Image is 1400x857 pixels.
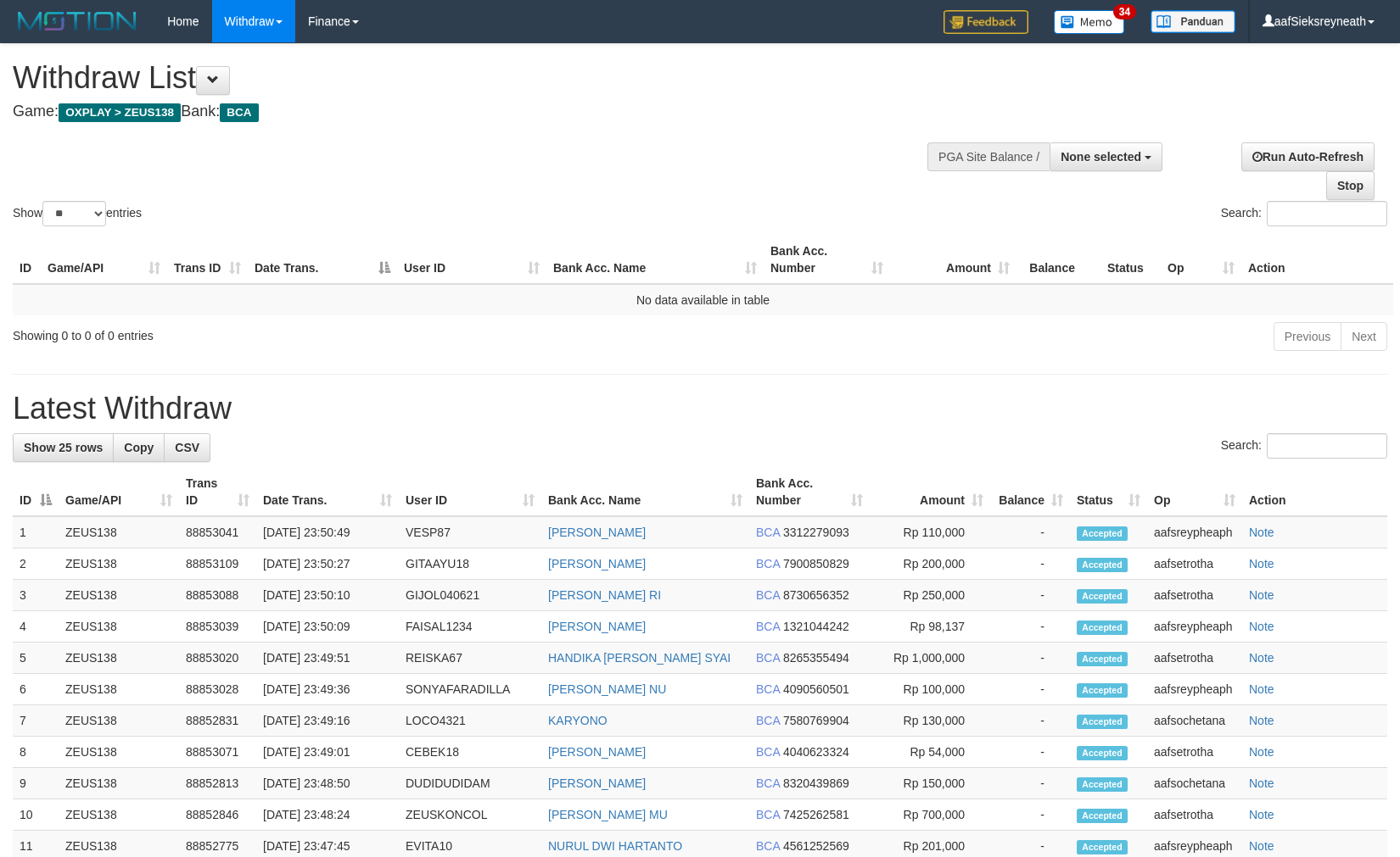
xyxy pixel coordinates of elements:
span: Accepted [1077,809,1128,823]
a: CSV [164,433,210,462]
span: Copy 1321044242 to clipboard [783,620,849,633]
h1: Latest Withdraw [13,392,1387,426]
td: - [990,643,1070,674]
td: GITAAYU18 [399,548,541,580]
span: BCA [756,839,780,853]
td: aafsetrotha [1147,580,1242,611]
th: Game/API: activate to sort column ascending [59,468,179,516]
a: [PERSON_NAME] [548,745,646,759]
td: Rp 54,000 [870,737,990,768]
td: 88853028 [179,674,256,705]
span: 34 [1113,4,1136,19]
img: Button%20Memo.svg [1054,10,1125,34]
td: aafsetrotha [1147,737,1242,768]
span: Copy [124,441,154,454]
label: Search: [1221,201,1387,226]
td: ZEUS138 [59,768,179,799]
a: Note [1249,620,1274,633]
td: aafsreypheaph [1147,516,1242,548]
td: Rp 130,000 [870,705,990,737]
td: CEBEK18 [399,737,541,768]
td: - [990,580,1070,611]
th: Game/API: activate to sort column ascending [41,236,167,284]
td: aafsochetana [1147,768,1242,799]
span: Show 25 rows [24,441,103,454]
a: NURUL DWI HARTANTO [548,839,682,853]
span: BCA [756,808,780,821]
a: Note [1249,682,1274,696]
img: MOTION_logo.png [13,8,142,34]
td: 4 [13,611,59,643]
th: Bank Acc. Number: activate to sort column ascending [764,236,890,284]
td: aafsetrotha [1147,799,1242,831]
td: ZEUS138 [59,548,179,580]
td: [DATE] 23:49:16 [256,705,399,737]
td: 5 [13,643,59,674]
td: 88853020 [179,643,256,674]
span: Copy 8730656352 to clipboard [783,588,849,602]
th: Trans ID: activate to sort column ascending [167,236,248,284]
th: Date Trans.: activate to sort column ascending [256,468,399,516]
button: None selected [1050,142,1162,171]
td: [DATE] 23:48:24 [256,799,399,831]
span: Accepted [1077,840,1128,854]
div: PGA Site Balance / [927,142,1050,171]
a: HANDIKA [PERSON_NAME] SYAI [548,651,731,665]
td: [DATE] 23:50:49 [256,516,399,548]
td: 3 [13,580,59,611]
input: Search: [1267,201,1387,226]
th: Balance [1016,236,1100,284]
span: Copy 4561252569 to clipboard [783,839,849,853]
td: VESP87 [399,516,541,548]
a: Note [1249,808,1274,821]
span: BCA [756,682,780,696]
td: - [990,705,1070,737]
span: Accepted [1077,558,1128,572]
a: [PERSON_NAME] NU [548,682,666,696]
a: [PERSON_NAME] MU [548,808,668,821]
span: BCA [756,557,780,570]
a: Note [1249,651,1274,665]
a: Note [1249,588,1274,602]
td: [DATE] 23:49:36 [256,674,399,705]
label: Search: [1221,433,1387,459]
label: Show entries [13,201,142,226]
select: Showentries [42,201,106,226]
span: Copy 7425262581 to clipboard [783,808,849,821]
td: 88853109 [179,548,256,580]
td: 10 [13,799,59,831]
a: Previous [1274,322,1341,351]
td: [DATE] 23:50:27 [256,548,399,580]
td: ZEUSKONCOL [399,799,541,831]
a: Next [1341,322,1387,351]
span: BCA [756,620,780,633]
td: aafsreypheaph [1147,674,1242,705]
td: aafsetrotha [1147,548,1242,580]
a: Note [1249,839,1274,853]
th: Action [1242,468,1387,516]
a: [PERSON_NAME] [548,557,646,570]
span: Copy 4040623324 to clipboard [783,745,849,759]
td: Rp 100,000 [870,674,990,705]
a: [PERSON_NAME] RI [548,588,661,602]
input: Search: [1267,433,1387,459]
div: Showing 0 to 0 of 0 entries [13,320,571,344]
img: panduan.png [1151,10,1235,33]
th: Op: activate to sort column ascending [1147,468,1242,516]
span: Accepted [1077,589,1128,604]
a: Note [1249,557,1274,570]
th: User ID: activate to sort column ascending [399,468,541,516]
td: ZEUS138 [59,799,179,831]
span: BCA [756,588,780,602]
span: BCA [220,103,258,122]
td: Rp 250,000 [870,580,990,611]
th: ID: activate to sort column descending [13,468,59,516]
td: ZEUS138 [59,516,179,548]
td: No data available in table [13,284,1393,315]
span: Copy 8265355494 to clipboard [783,651,849,665]
span: BCA [756,651,780,665]
td: GIJOL040621 [399,580,541,611]
a: Stop [1326,171,1375,200]
td: 88852813 [179,768,256,799]
a: [PERSON_NAME] [548,776,646,790]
